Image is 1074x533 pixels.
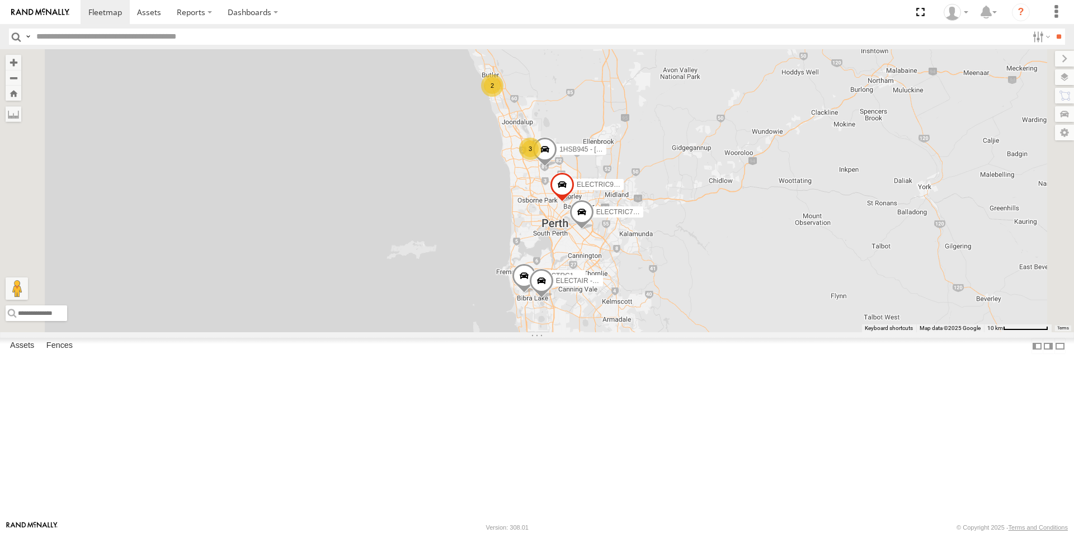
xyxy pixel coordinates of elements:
[1028,29,1052,45] label: Search Filter Options
[940,4,972,21] div: Wayne Betts
[1012,3,1030,21] i: ?
[486,524,529,531] div: Version: 308.01
[1054,338,1066,354] label: Hide Summary Table
[1031,338,1043,354] label: Dock Summary Table to the Left
[1055,125,1074,140] label: Map Settings
[596,208,694,216] span: ELECTRIC7 - [PERSON_NAME]
[23,29,32,45] label: Search Query
[1057,326,1069,330] a: Terms (opens in new tab)
[984,324,1052,332] button: Map scale: 10 km per 77 pixels
[519,138,541,160] div: 3
[41,338,78,354] label: Fences
[4,338,40,354] label: Assets
[6,86,21,101] button: Zoom Home
[957,524,1068,531] div: © Copyright 2025 -
[987,325,1003,331] span: 10 km
[556,277,612,285] span: ELECTAIR - Riaan
[920,325,981,331] span: Map data ©2025 Google
[11,8,69,16] img: rand-logo.svg
[559,145,649,153] span: 1HSB945 - [PERSON_NAME]
[1043,338,1054,354] label: Dock Summary Table to the Right
[6,106,21,122] label: Measure
[6,55,21,70] button: Zoom in
[6,70,21,86] button: Zoom out
[865,324,913,332] button: Keyboard shortcuts
[1009,524,1068,531] a: Terms and Conditions
[577,181,675,188] span: ELECTRIC9 - [PERSON_NAME]
[6,277,28,300] button: Drag Pegman onto the map to open Street View
[481,74,503,97] div: 2
[6,522,58,533] a: Visit our Website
